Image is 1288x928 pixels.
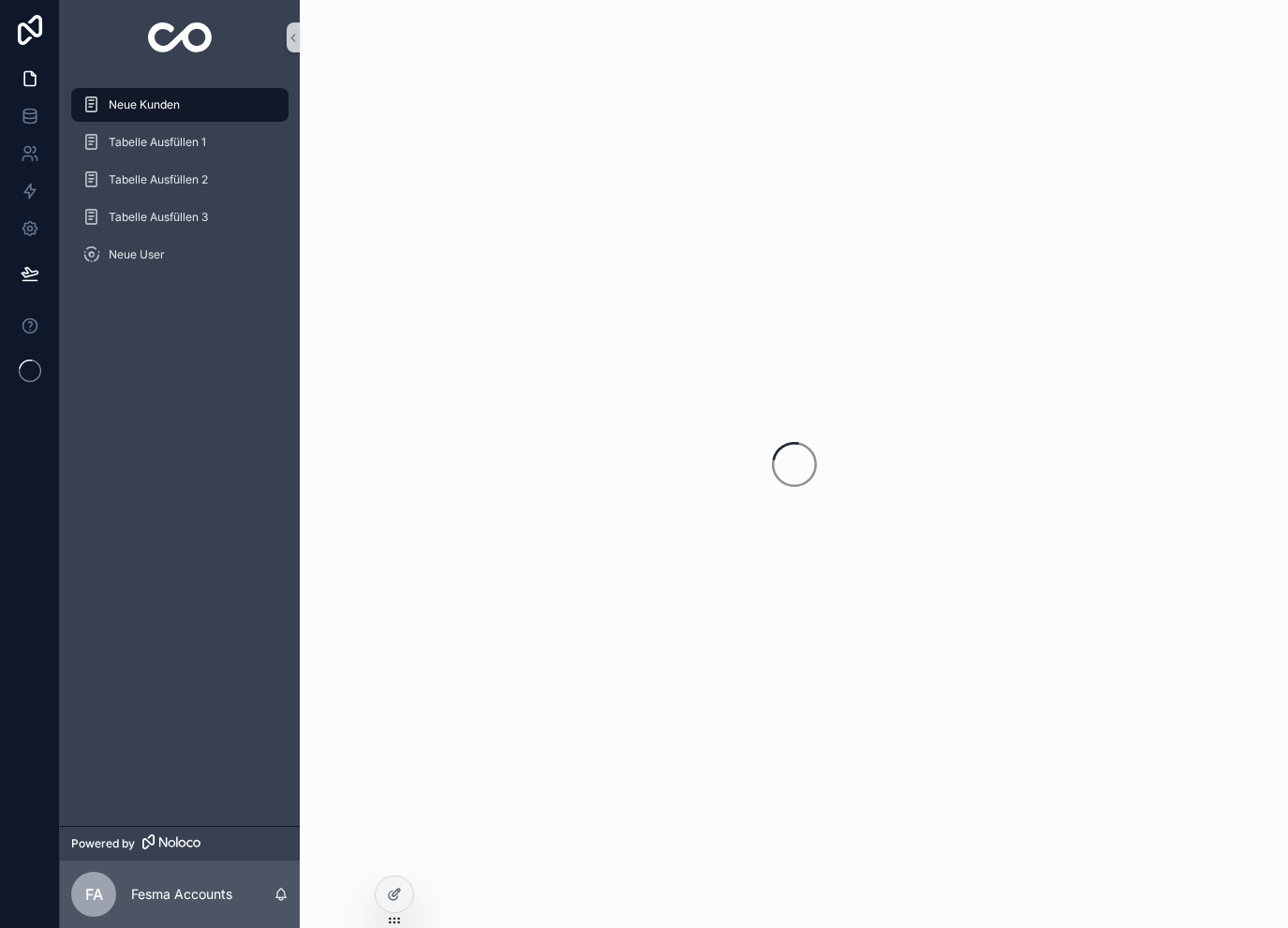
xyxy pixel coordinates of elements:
a: Neue Kunden [71,88,289,122]
a: Tabelle Ausfüllen 3 [71,200,289,234]
a: Neue User [71,238,289,272]
p: Fesma Accounts [131,885,232,904]
span: Tabelle Ausfüllen 2 [109,172,208,187]
a: Tabelle Ausfüllen 1 [71,125,289,159]
span: Tabelle Ausfüllen 1 [109,135,206,150]
a: Tabelle Ausfüllen 2 [71,163,289,197]
span: Neue User [109,247,165,262]
span: Neue Kunden [109,97,180,112]
span: Tabelle Ausfüllen 3 [109,210,208,225]
div: scrollable content [60,75,300,296]
span: FA [85,883,103,906]
a: Powered by [60,826,300,861]
img: App logo [148,22,213,52]
span: Powered by [71,836,135,851]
